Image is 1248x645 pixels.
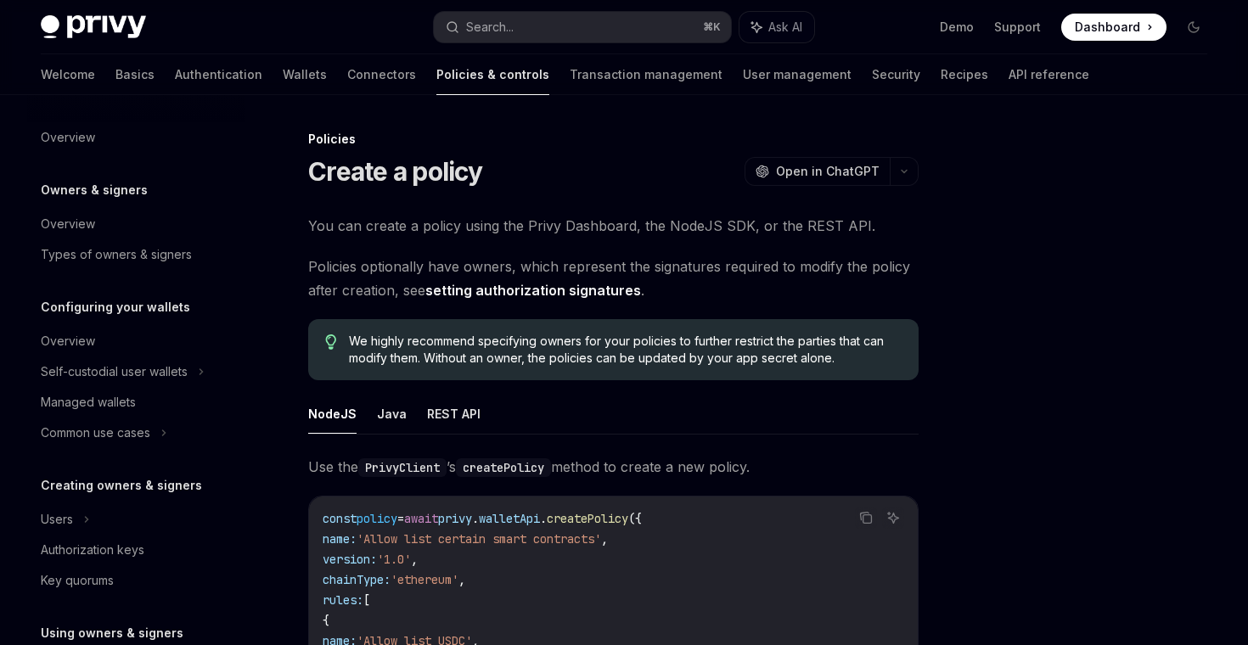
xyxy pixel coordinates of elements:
[1061,14,1166,41] a: Dashboard
[404,511,438,526] span: await
[27,239,245,270] a: Types of owners & signers
[175,54,262,95] a: Authentication
[456,458,551,477] code: createPolicy
[41,475,202,496] h5: Creating owners & signers
[739,12,814,42] button: Ask AI
[323,572,391,587] span: chainType:
[41,509,73,530] div: Users
[743,54,852,95] a: User management
[283,54,327,95] a: Wallets
[358,458,447,477] code: PrivyClient
[41,331,95,351] div: Overview
[308,455,919,479] span: Use the ’s method to create a new policy.
[377,394,407,434] button: Java
[323,511,357,526] span: const
[466,17,514,37] div: Search...
[391,572,458,587] span: 'ethereum'
[436,54,549,95] a: Policies & controls
[41,244,192,265] div: Types of owners & signers
[115,54,155,95] a: Basics
[308,156,482,187] h1: Create a policy
[27,535,245,565] a: Authorization keys
[349,333,902,367] span: We highly recommend specifying owners for your policies to further restrict the parties that can ...
[472,511,479,526] span: .
[41,540,144,560] div: Authorization keys
[745,157,890,186] button: Open in ChatGPT
[325,334,337,350] svg: Tip
[347,54,416,95] a: Connectors
[308,131,919,148] div: Policies
[27,326,245,356] a: Overview
[27,387,245,418] a: Managed wallets
[357,531,601,547] span: 'Allow list certain smart contracts'
[547,511,628,526] span: createPolicy
[1075,19,1140,36] span: Dashboard
[540,511,547,526] span: .
[41,362,188,382] div: Self-custodial user wallets
[27,565,245,596] a: Key quorums
[323,592,363,608] span: rules:
[27,209,245,239] a: Overview
[41,214,95,234] div: Overview
[427,394,481,434] button: REST API
[776,163,880,180] span: Open in ChatGPT
[411,552,418,567] span: ,
[308,394,357,434] button: NodeJS
[363,592,370,608] span: [
[377,552,411,567] span: '1.0'
[323,613,329,628] span: {
[357,511,397,526] span: policy
[940,19,974,36] a: Demo
[41,15,146,39] img: dark logo
[323,552,377,567] span: version:
[1180,14,1207,41] button: Toggle dark mode
[882,507,904,529] button: Ask AI
[872,54,920,95] a: Security
[1009,54,1089,95] a: API reference
[41,423,150,443] div: Common use cases
[438,511,472,526] span: privy
[41,570,114,591] div: Key quorums
[703,20,721,34] span: ⌘ K
[323,531,357,547] span: name:
[425,282,641,300] a: setting authorization signatures
[41,180,148,200] h5: Owners & signers
[601,531,608,547] span: ,
[27,122,245,153] a: Overview
[308,255,919,302] span: Policies optionally have owners, which represent the signatures required to modify the policy aft...
[768,19,802,36] span: Ask AI
[458,572,465,587] span: ,
[434,12,730,42] button: Search...⌘K
[941,54,988,95] a: Recipes
[308,214,919,238] span: You can create a policy using the Privy Dashboard, the NodeJS SDK, or the REST API.
[41,623,183,643] h5: Using owners & signers
[479,511,540,526] span: walletApi
[397,511,404,526] span: =
[570,54,722,95] a: Transaction management
[994,19,1041,36] a: Support
[41,127,95,148] div: Overview
[628,511,642,526] span: ({
[41,297,190,317] h5: Configuring your wallets
[41,54,95,95] a: Welcome
[41,392,136,412] div: Managed wallets
[855,507,877,529] button: Copy the contents from the code block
